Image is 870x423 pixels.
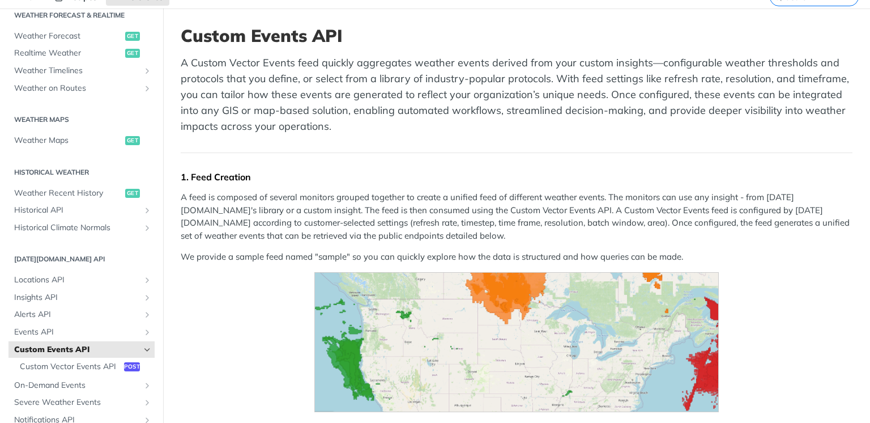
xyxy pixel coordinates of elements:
[14,188,122,199] span: Weather Recent History
[125,49,140,58] span: get
[14,222,140,234] span: Historical Climate Normals
[124,362,140,371] span: post
[8,28,155,45] a: Weather Forecastget
[8,10,155,20] h2: Weather Forecast & realtime
[8,272,155,289] a: Locations APIShow subpages for Locations API
[143,310,152,319] button: Show subpages for Alerts API
[181,191,852,242] p: A feed is composed of several monitors grouped together to create a unified feed of different wea...
[8,202,155,219] a: Historical APIShow subpages for Historical API
[143,381,152,390] button: Show subpages for On-Demand Events
[181,251,852,264] p: We provide a sample feed named "sample" so you can quickly explore how the data is structured and...
[8,289,155,306] a: Insights APIShow subpages for Insights API
[14,205,140,216] span: Historical API
[14,83,140,94] span: Weather on Routes
[8,306,155,323] a: Alerts APIShow subpages for Alerts API
[8,167,155,177] h2: Historical Weather
[14,309,140,320] span: Alerts API
[8,80,155,97] a: Weather on RoutesShow subpages for Weather on Routes
[143,84,152,93] button: Show subpages for Weather on Routes
[181,171,852,183] div: 1. Feed Creation
[14,31,122,42] span: Weather Forecast
[8,341,155,358] a: Custom Events APIHide subpages for Custom Events API
[8,115,155,125] h2: Weather Maps
[8,394,155,411] a: Severe Weather EventsShow subpages for Severe Weather Events
[14,48,122,59] span: Realtime Weather
[143,206,152,215] button: Show subpages for Historical API
[14,292,140,303] span: Insights API
[143,276,152,285] button: Show subpages for Locations API
[125,136,140,145] span: get
[14,397,140,408] span: Severe Weather Events
[8,324,155,341] a: Events APIShow subpages for Events API
[14,65,140,77] span: Weather Timelines
[125,189,140,198] span: get
[14,135,122,146] span: Weather Maps
[8,45,155,62] a: Realtime Weatherget
[143,223,152,232] button: Show subpages for Historical Climate Normals
[8,132,155,149] a: Weather Mapsget
[143,293,152,302] button: Show subpages for Insights API
[14,344,140,356] span: Custom Events API
[14,274,140,286] span: Locations API
[125,32,140,41] span: get
[143,328,152,337] button: Show subpages for Events API
[8,377,155,394] a: On-Demand EventsShow subpages for On-Demand Events
[8,219,155,236] a: Historical Climate NormalsShow subpages for Historical Climate Normals
[8,185,155,202] a: Weather Recent Historyget
[181,55,852,134] p: A Custom Vector Events feed quickly aggregates weather events derived from your custom insights—c...
[20,361,121,373] span: Custom Vector Events API
[8,62,155,79] a: Weather TimelinesShow subpages for Weather Timelines
[143,66,152,75] button: Show subpages for Weather Timelines
[8,254,155,264] h2: [DATE][DOMAIN_NAME] API
[181,272,852,412] span: Expand image
[143,345,152,354] button: Hide subpages for Custom Events API
[14,327,140,338] span: Events API
[143,398,152,407] button: Show subpages for Severe Weather Events
[181,26,852,46] h1: Custom Events API
[14,380,140,391] span: On-Demand Events
[14,358,155,375] a: Custom Vector Events APIpost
